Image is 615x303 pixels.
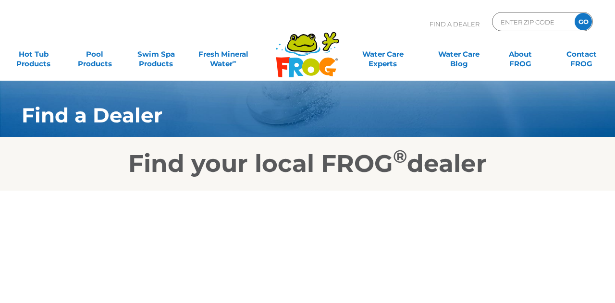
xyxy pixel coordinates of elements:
[7,149,608,178] h2: Find your local FROG dealer
[22,104,548,127] h1: Find a Dealer
[496,45,544,64] a: AboutFROG
[132,45,180,64] a: Swim SpaProducts
[393,145,407,167] sup: ®
[575,13,592,30] input: GO
[71,45,119,64] a: PoolProducts
[271,19,344,78] img: Frog Products Logo
[430,12,480,36] p: Find A Dealer
[435,45,483,64] a: Water CareBlog
[344,45,421,64] a: Water CareExperts
[10,45,57,64] a: Hot TubProducts
[558,45,605,64] a: ContactFROG
[194,45,253,64] a: Fresh MineralWater∞
[233,58,236,65] sup: ∞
